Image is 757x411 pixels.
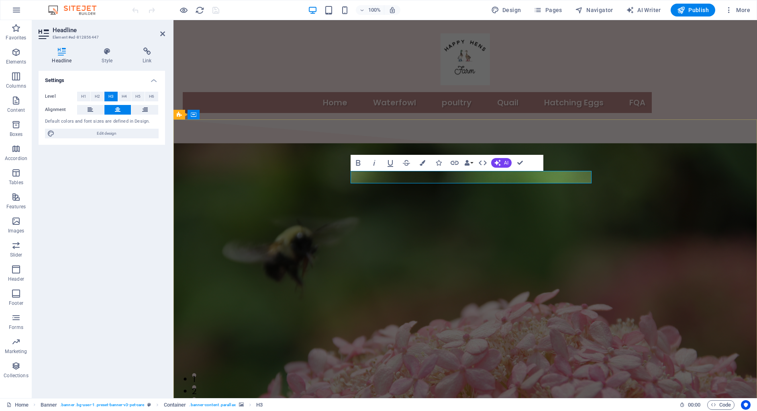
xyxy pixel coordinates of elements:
p: Features [6,203,26,210]
button: H1 [77,92,90,101]
button: AI [491,158,512,168]
h4: Link [129,47,165,64]
span: 00 00 [688,400,700,410]
p: Slider [10,252,22,258]
button: Icons [431,155,446,171]
button: H2 [91,92,104,101]
nav: breadcrumb [41,400,263,410]
button: HTML [475,155,490,171]
span: AI Writer [626,6,661,14]
p: Tables [9,179,23,186]
button: Bold (⌘B) [351,155,366,171]
span: Pages [534,6,562,14]
h6: Session time [679,400,701,410]
button: reload [195,5,204,15]
p: Marketing [5,348,27,355]
span: H2 [95,92,100,101]
div: Default colors and font sizes are defined in Design. [45,118,159,125]
button: Click here to leave preview mode and continue editing [179,5,188,15]
iframe: To enrich screen reader interactions, please activate Accessibility in Grammarly extension settings [173,20,757,398]
button: Publish [671,4,715,16]
span: H6 [149,92,154,101]
i: This element contains a background [239,403,244,407]
button: AI Writer [623,4,664,16]
div: Design (Ctrl+Alt+Y) [488,4,524,16]
span: : [694,402,695,408]
i: Reload page [195,6,204,15]
span: Edit design [57,129,156,138]
button: Design [488,4,524,16]
p: Elements [6,59,27,65]
label: Alignment [45,105,77,115]
p: Accordion [5,155,27,162]
p: Boxes [10,131,23,138]
p: Content [7,107,25,113]
h2: Headline [53,27,165,34]
button: Underline (⌘U) [383,155,398,171]
span: . banner-content .parallax [189,400,235,410]
button: Strikethrough [399,155,414,171]
h6: 100% [368,5,381,15]
span: Design [491,6,521,14]
button: 100% [356,5,384,15]
p: Favorites [6,35,26,41]
span: More [725,6,750,14]
p: Collections [4,372,28,379]
button: Confirm (⌘+⏎) [512,155,528,171]
h4: Settings [39,71,165,85]
button: H6 [145,92,158,101]
img: Editor Logo [46,5,106,15]
h4: Headline [39,47,88,64]
h3: Element #ed-812856447 [53,34,149,41]
button: H4 [118,92,131,101]
button: Link [447,155,462,171]
span: H5 [135,92,141,101]
i: This element is a customizable preset [147,403,151,407]
span: H4 [122,92,127,101]
label: Level [45,92,77,101]
span: Click to select. Double-click to edit [41,400,57,410]
span: . banner .bg-user-1 .preset-banner-v3-pet-care [60,400,144,410]
span: AI [504,160,508,165]
button: More [722,4,753,16]
i: On resize automatically adjust zoom level to fit chosen device. [389,6,396,14]
span: Click to select. Double-click to edit [256,400,263,410]
button: Edit design [45,129,159,138]
p: Header [8,276,24,282]
h4: Style [88,47,129,64]
button: Navigator [572,4,616,16]
button: Data Bindings [463,155,474,171]
button: Italic (⌘I) [367,155,382,171]
p: Forms [9,324,23,331]
span: H1 [81,92,86,101]
button: Code [707,400,735,410]
span: Publish [677,6,709,14]
button: Usercentrics [741,400,751,410]
span: Navigator [575,6,613,14]
button: H5 [131,92,145,101]
button: H3 [104,92,118,101]
button: Colors [415,155,430,171]
span: Code [711,400,731,410]
button: Pages [531,4,565,16]
p: Images [8,228,24,234]
p: Footer [9,300,23,306]
a: Click to cancel selection. Double-click to open Pages [6,400,29,410]
button: 3 [18,377,22,381]
p: Columns [6,83,26,89]
span: H3 [108,92,114,101]
span: Click to select. Double-click to edit [164,400,186,410]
